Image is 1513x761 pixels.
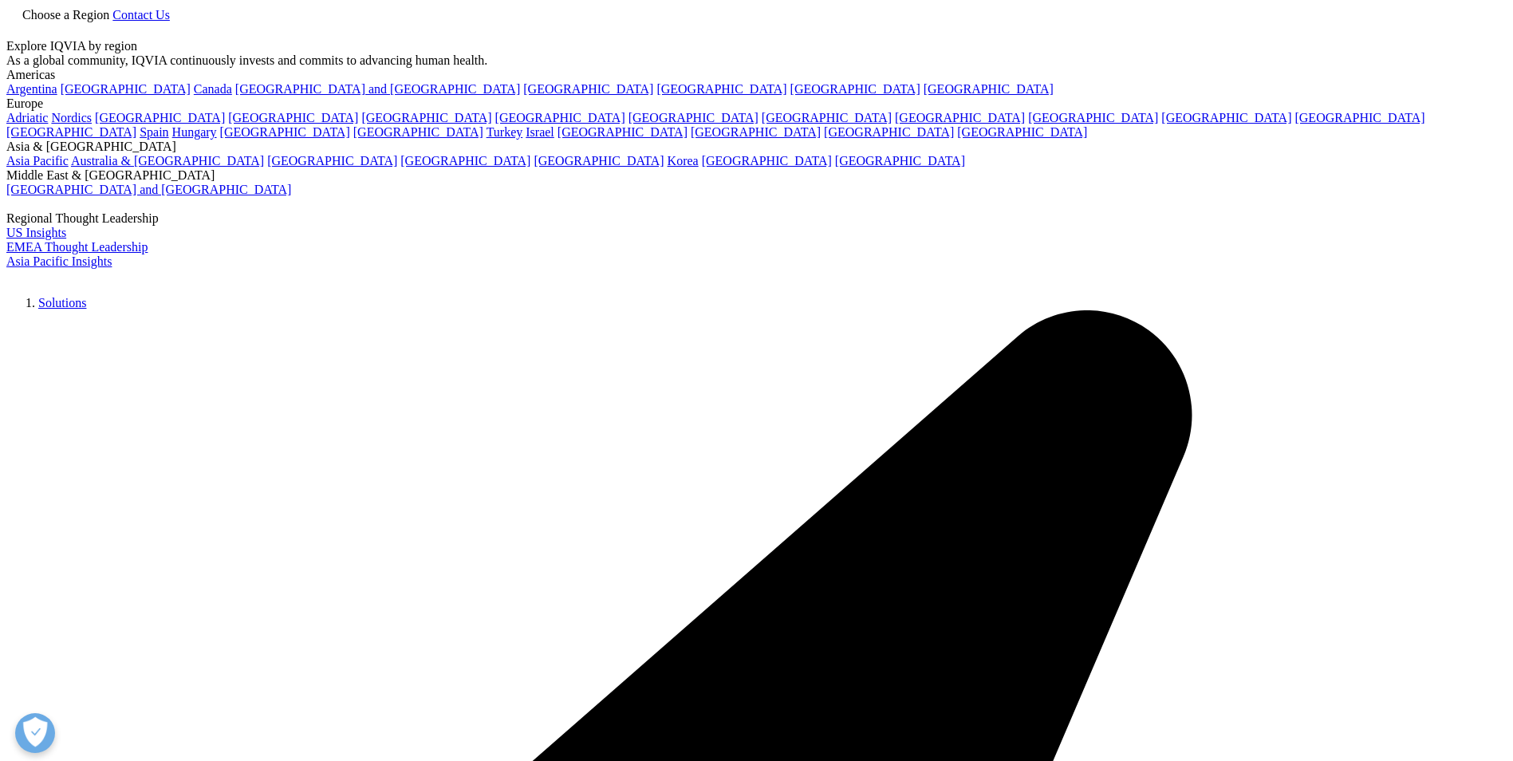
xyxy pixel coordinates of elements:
[526,125,554,139] a: Israel
[194,82,232,96] a: Canada
[628,111,758,124] a: [GEOGRAPHIC_DATA]
[6,226,66,239] a: US Insights
[835,154,965,168] a: [GEOGRAPHIC_DATA]
[6,254,112,268] a: Asia Pacific Insights
[140,125,168,139] a: Spain
[762,111,892,124] a: [GEOGRAPHIC_DATA]
[220,125,350,139] a: [GEOGRAPHIC_DATA]
[6,240,148,254] a: EMEA Thought Leadership
[702,154,832,168] a: [GEOGRAPHIC_DATA]
[6,168,1507,183] div: Middle East & [GEOGRAPHIC_DATA]
[112,8,170,22] a: Contact Us
[6,183,291,196] a: [GEOGRAPHIC_DATA] and [GEOGRAPHIC_DATA]
[71,154,264,168] a: Australia & [GEOGRAPHIC_DATA]
[656,82,786,96] a: [GEOGRAPHIC_DATA]
[6,39,1507,53] div: Explore IQVIA by region
[228,111,358,124] a: [GEOGRAPHIC_DATA]
[924,82,1054,96] a: [GEOGRAPHIC_DATA]
[95,111,225,124] a: [GEOGRAPHIC_DATA]
[495,111,625,124] a: [GEOGRAPHIC_DATA]
[487,125,523,139] a: Turkey
[957,125,1087,139] a: [GEOGRAPHIC_DATA]
[523,82,653,96] a: [GEOGRAPHIC_DATA]
[235,82,520,96] a: [GEOGRAPHIC_DATA] and [GEOGRAPHIC_DATA]
[6,154,69,168] a: Asia Pacific
[61,82,191,96] a: [GEOGRAPHIC_DATA]
[22,8,109,22] span: Choose a Region
[1028,111,1158,124] a: [GEOGRAPHIC_DATA]
[6,97,1507,111] div: Europe
[6,125,136,139] a: [GEOGRAPHIC_DATA]
[353,125,483,139] a: [GEOGRAPHIC_DATA]
[400,154,530,168] a: [GEOGRAPHIC_DATA]
[6,82,57,96] a: Argentina
[790,82,920,96] a: [GEOGRAPHIC_DATA]
[668,154,699,168] a: Korea
[1294,111,1424,124] a: [GEOGRAPHIC_DATA]
[691,125,821,139] a: [GEOGRAPHIC_DATA]
[534,154,664,168] a: [GEOGRAPHIC_DATA]
[267,154,397,168] a: [GEOGRAPHIC_DATA]
[6,68,1507,82] div: Americas
[824,125,954,139] a: [GEOGRAPHIC_DATA]
[6,53,1507,68] div: As a global community, IQVIA continuously invests and commits to advancing human health.
[361,111,491,124] a: [GEOGRAPHIC_DATA]
[15,713,55,753] button: Open Preferences
[6,111,48,124] a: Adriatic
[6,211,1507,226] div: Regional Thought Leadership
[172,125,217,139] a: Hungary
[51,111,92,124] a: Nordics
[1161,111,1291,124] a: [GEOGRAPHIC_DATA]
[895,111,1025,124] a: [GEOGRAPHIC_DATA]
[38,296,86,310] a: Solutions
[6,140,1507,154] div: Asia & [GEOGRAPHIC_DATA]
[558,125,688,139] a: [GEOGRAPHIC_DATA]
